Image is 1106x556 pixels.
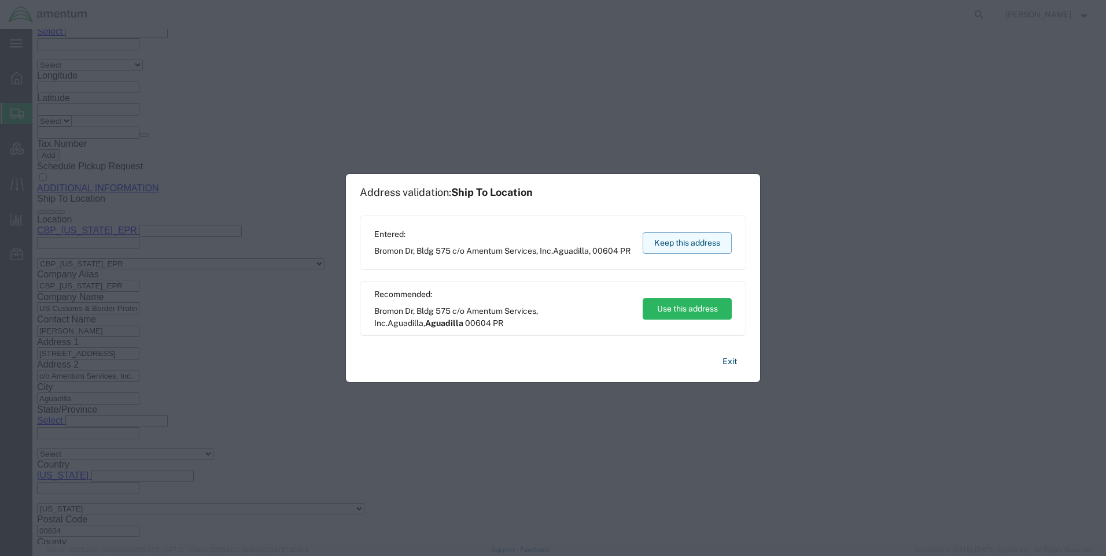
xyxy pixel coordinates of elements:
button: Keep this address [643,232,732,254]
span: Entered: [374,228,631,240]
button: Exit [713,351,746,372]
h1: Address validation: [360,186,533,199]
span: Ship To Location [451,186,533,198]
span: Aguadilla [388,318,423,328]
span: Bromon Dr, Bldg 575 c/o Amentum Services, Inc. , [374,245,631,257]
span: Aguadilla [425,318,463,328]
span: 00604 [465,318,491,328]
span: Aguadilla [553,246,589,255]
span: Bromon Dr, Bldg 575 c/o Amentum Services, Inc. , [374,305,632,329]
button: Use this address [643,298,732,320]
span: Recommended: [374,288,632,301]
span: PR [493,318,503,328]
span: PR [620,246,631,255]
span: 00604 [592,246,618,255]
